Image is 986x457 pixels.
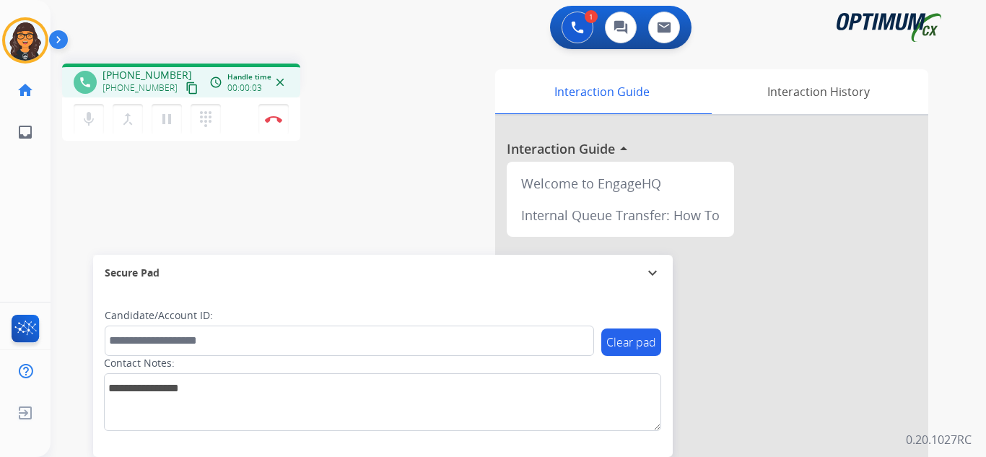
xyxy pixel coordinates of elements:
span: 00:00:03 [227,82,262,94]
mat-icon: home [17,82,34,99]
span: [PHONE_NUMBER] [102,82,178,94]
mat-icon: expand_more [644,264,661,282]
div: Interaction History [708,69,928,114]
mat-icon: close [274,76,287,89]
mat-icon: dialpad [197,110,214,128]
mat-icon: mic [80,110,97,128]
mat-icon: merge_type [119,110,136,128]
mat-icon: inbox [17,123,34,141]
mat-icon: pause [158,110,175,128]
img: control [265,116,282,123]
p: 0.20.1027RC [906,431,972,448]
img: avatar [5,20,45,61]
span: [PHONE_NUMBER] [102,68,192,82]
mat-icon: phone [79,76,92,89]
div: Welcome to EngageHQ [512,167,728,199]
button: Clear pad [601,328,661,356]
span: Handle time [227,71,271,82]
mat-icon: content_copy [186,82,198,95]
mat-icon: access_time [209,76,222,89]
div: Interaction Guide [495,69,708,114]
div: Internal Queue Transfer: How To [512,199,728,231]
label: Candidate/Account ID: [105,308,213,323]
label: Contact Notes: [104,356,175,370]
span: Secure Pad [105,266,160,280]
div: 1 [585,10,598,23]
